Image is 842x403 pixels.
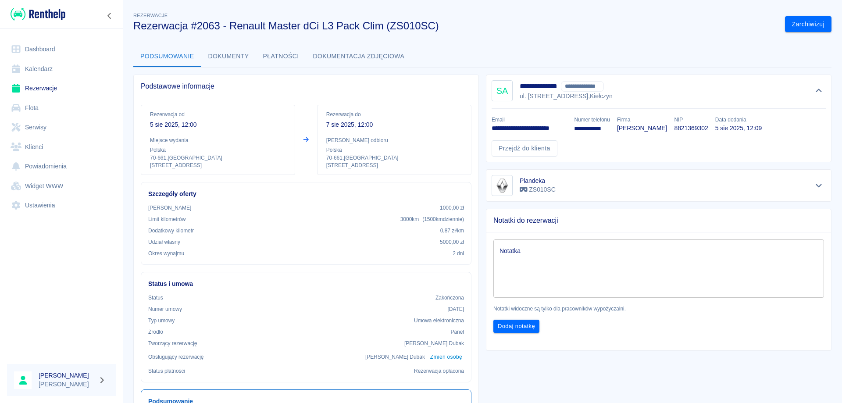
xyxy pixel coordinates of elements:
[306,46,412,67] button: Dokumentacja zdjęciowa
[150,162,286,169] p: [STREET_ADDRESS]
[326,136,462,144] p: [PERSON_NAME] odbioru
[148,250,184,257] p: Okres wynajmu
[150,111,286,118] p: Rezerwacja od
[103,10,116,21] button: Zwiń nawigację
[148,294,163,302] p: Status
[7,118,116,137] a: Serwisy
[7,176,116,196] a: Widget WWW
[256,46,306,67] button: Płatności
[422,216,464,222] span: ( 1500 km dziennie )
[7,98,116,118] a: Flota
[201,46,256,67] button: Dokumenty
[492,80,513,101] div: SA
[447,305,464,313] p: [DATE]
[428,351,464,364] button: Zmień osobę
[493,320,539,333] button: Dodaj notatkę
[7,78,116,98] a: Rezerwacje
[674,116,708,124] p: NIP
[326,120,462,129] p: 7 sie 2025, 12:00
[435,294,464,302] p: Zakończona
[39,371,95,380] h6: [PERSON_NAME]
[7,137,116,157] a: Klienci
[414,367,464,375] p: Rezerwacja opłacona
[148,215,186,223] p: Limit kilometrów
[7,59,116,79] a: Kalendarz
[150,154,286,162] p: 70-661 , [GEOGRAPHIC_DATA]
[617,116,667,124] p: Firma
[493,177,511,194] img: Image
[326,146,462,154] p: Polska
[404,339,464,347] p: [PERSON_NAME] Dubak
[493,305,824,313] p: Notatki widoczne są tylko dla pracowników wypożyczalni.
[150,146,286,154] p: Polska
[326,162,462,169] p: [STREET_ADDRESS]
[148,279,464,289] h6: Status i umowa
[574,116,610,124] p: Numer telefonu
[133,46,201,67] button: Podsumowanie
[148,238,180,246] p: Udział własny
[492,116,567,124] p: Email
[39,380,95,389] p: [PERSON_NAME]
[715,124,762,133] p: 5 sie 2025, 12:09
[150,120,286,129] p: 5 sie 2025, 12:00
[141,82,471,91] span: Podstawowe informacje
[148,317,175,325] p: Typ umowy
[7,196,116,215] a: Ustawienia
[453,250,464,257] p: 2 dni
[148,353,204,361] p: Obsługujący rezerwację
[133,13,168,18] span: Rezerwacje
[148,339,197,347] p: Tworzący rezerwację
[492,140,557,157] a: Przejdź do klienta
[520,176,556,185] h6: Plandeka
[148,367,185,375] p: Status płatności
[148,204,191,212] p: [PERSON_NAME]
[812,85,826,97] button: Ukryj szczegóły
[133,20,778,32] h3: Rezerwacja #2063 - Renault Master dCi L3 Pack Clim (ZS010SC)
[451,328,464,336] p: Panel
[400,215,464,223] p: 3000 km
[414,317,464,325] p: Umowa elektroniczna
[326,111,462,118] p: Rezerwacja do
[7,7,65,21] a: Renthelp logo
[148,305,182,313] p: Numer umowy
[493,216,824,225] span: Notatki do rezerwacji
[148,227,194,235] p: Dodatkowy kilometr
[7,39,116,59] a: Dashboard
[440,204,464,212] p: 1000,00 zł
[812,179,826,192] button: Pokaż szczegóły
[148,328,163,336] p: Żrodło
[785,16,831,32] button: Zarchiwizuj
[365,353,425,361] p: [PERSON_NAME] Dubak
[715,116,762,124] p: Data dodania
[617,124,667,133] p: [PERSON_NAME]
[326,154,462,162] p: 70-661 , [GEOGRAPHIC_DATA]
[150,136,286,144] p: Miejsce wydania
[520,92,613,101] p: ul. [STREET_ADDRESS] , Kiełczyn
[11,7,65,21] img: Renthelp logo
[674,124,708,133] p: 8821369302
[520,185,556,194] p: ZS010SC
[440,238,464,246] p: 5000,00 zł
[7,157,116,176] a: Powiadomienia
[440,227,464,235] p: 0,87 zł /km
[148,189,464,199] h6: Szczegóły oferty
